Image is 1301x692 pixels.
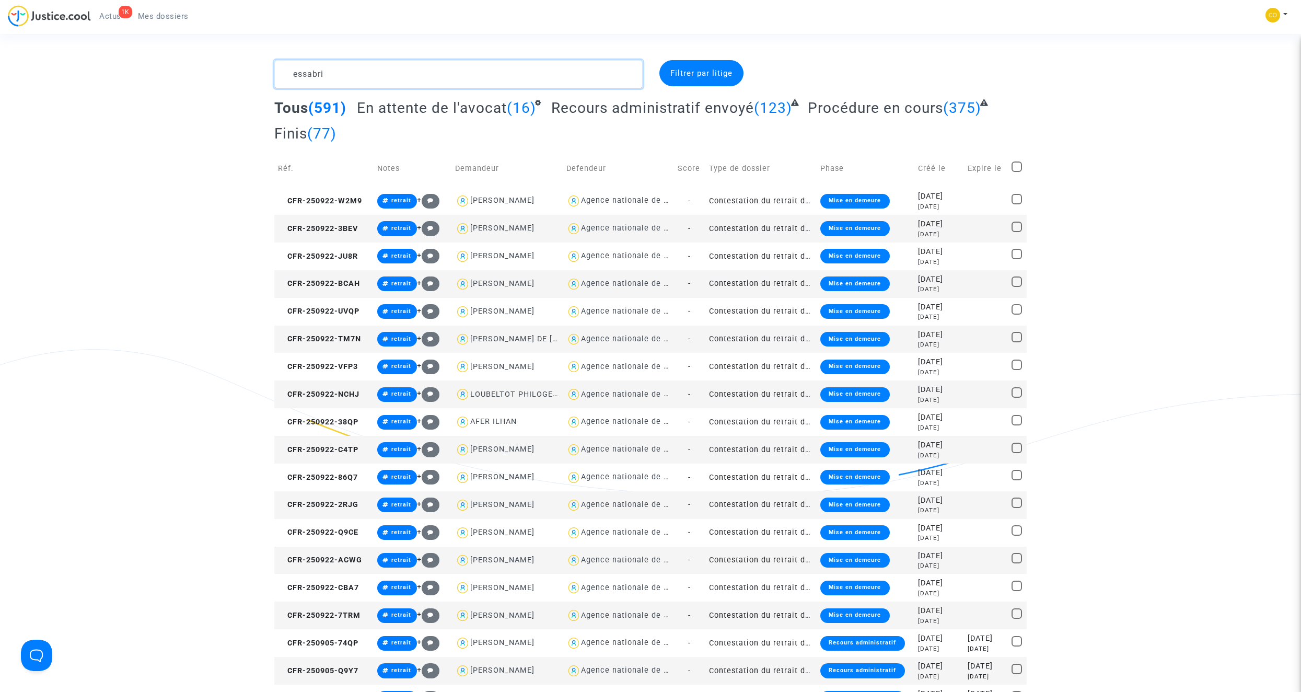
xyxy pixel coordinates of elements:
[391,390,411,397] span: retrait
[705,380,817,408] td: Contestation du retrait de [PERSON_NAME] par l'ANAH (mandataire)
[964,150,1008,187] td: Expire le
[455,304,470,319] img: icon-user.svg
[688,307,691,316] span: -
[470,417,517,426] div: AFER ILHAN
[566,276,582,292] img: icon-user.svg
[918,506,960,515] div: [DATE]
[391,308,411,315] span: retrait
[278,418,358,426] span: CFR-250922-38QP
[688,666,691,675] span: -
[688,583,691,592] span: -
[391,529,411,536] span: retrait
[581,279,696,288] div: Agence nationale de l'habitat
[119,6,132,18] div: 1K
[470,611,535,620] div: [PERSON_NAME]
[918,495,960,506] div: [DATE]
[688,473,691,482] span: -
[566,553,582,568] img: icon-user.svg
[918,661,960,672] div: [DATE]
[391,336,411,342] span: retrait
[470,390,563,399] div: LOUBELTOT PHILOGENE
[688,500,691,509] span: -
[274,150,374,187] td: Réf.
[455,221,470,236] img: icon-user.svg
[918,479,960,488] div: [DATE]
[705,243,817,270] td: Contestation du retrait de [PERSON_NAME] par l'ANAH (mandataire)
[581,500,696,509] div: Agence nationale de l'habitat
[820,663,904,678] div: Recours administratif
[688,611,691,620] span: -
[918,451,960,460] div: [DATE]
[918,412,960,423] div: [DATE]
[278,639,358,648] span: CFR-250905-74QP
[968,661,1004,672] div: [DATE]
[688,362,691,371] span: -
[455,636,470,651] img: icon-user.svg
[470,666,535,675] div: [PERSON_NAME]
[968,633,1004,644] div: [DATE]
[817,150,914,187] td: Phase
[417,251,439,260] span: +
[470,279,535,288] div: [PERSON_NAME]
[566,387,582,402] img: icon-user.svg
[274,99,308,117] span: Tous
[705,629,817,657] td: Contestation du retrait de [PERSON_NAME] par l'ANAH (mandataire)
[455,498,470,513] img: icon-user.svg
[566,332,582,347] img: icon-user.svg
[417,223,439,232] span: +
[918,423,960,432] div: [DATE]
[566,636,582,651] img: icon-user.svg
[278,307,359,316] span: CFR-250922-UVQP
[705,491,817,519] td: Contestation du retrait de [PERSON_NAME] par l'ANAH (mandataire)
[278,252,358,261] span: CFR-250922-JU8R
[688,335,691,343] span: -
[918,384,960,396] div: [DATE]
[278,335,361,343] span: CFR-250922-TM7N
[688,197,691,205] span: -
[470,583,535,592] div: [PERSON_NAME]
[918,313,960,321] div: [DATE]
[670,68,733,78] span: Filtrer par litige
[470,472,535,481] div: [PERSON_NAME]
[278,197,362,205] span: CFR-250922-W2M9
[391,557,411,563] span: retrait
[581,528,696,537] div: Agence nationale de l'habitat
[820,581,889,595] div: Mise en demeure
[417,555,439,564] span: +
[918,633,960,644] div: [DATE]
[274,125,307,142] span: Finis
[918,440,960,451] div: [DATE]
[391,280,411,287] span: retrait
[391,252,411,259] span: retrait
[391,197,411,204] span: retrait
[566,414,582,430] img: icon-user.svg
[918,191,960,202] div: [DATE]
[470,528,535,537] div: [PERSON_NAME]
[470,638,535,647] div: [PERSON_NAME]
[581,224,696,233] div: Agence nationale de l'habitat
[918,285,960,294] div: [DATE]
[391,474,411,480] span: retrait
[918,534,960,543] div: [DATE]
[1265,8,1280,22] img: 5a13cfc393247f09c958b2f13390bacc
[417,638,439,647] span: +
[581,556,696,564] div: Agence nationale de l'habitat
[820,636,904,651] div: Recours administratif
[566,663,582,678] img: icon-user.svg
[918,340,960,349] div: [DATE]
[551,99,754,117] span: Recours administratif envoyé
[688,390,691,399] span: -
[278,611,361,620] span: CFR-250922-7TRM
[918,246,960,258] div: [DATE]
[278,583,359,592] span: CFR-250922-CBA7
[391,584,411,591] span: retrait
[455,276,470,292] img: icon-user.svg
[566,608,582,623] img: icon-user.svg
[705,187,817,215] td: Contestation du retrait de [PERSON_NAME] par l'ANAH (mandataire)
[417,195,439,204] span: +
[705,298,817,326] td: Contestation du retrait de [PERSON_NAME] par l'ANAH (mandataire)
[581,307,696,316] div: Agence nationale de l'habitat
[417,306,439,315] span: +
[455,193,470,209] img: icon-user.svg
[417,444,439,453] span: +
